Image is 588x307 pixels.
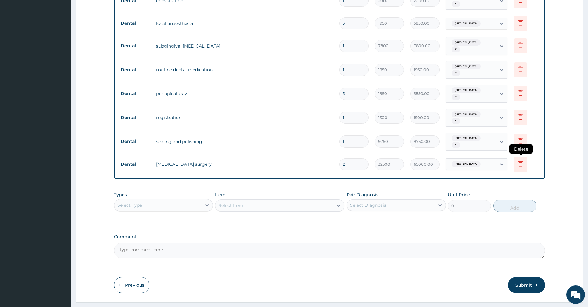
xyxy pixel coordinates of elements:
span: [MEDICAL_DATA] [452,20,481,27]
td: Dental [118,64,153,76]
label: Unit Price [448,192,470,198]
span: [MEDICAL_DATA] [452,135,481,141]
button: Add [493,200,536,212]
td: subgingival [MEDICAL_DATA] [153,40,336,52]
span: + 1 [452,118,460,124]
div: Chat with us now [32,35,104,43]
div: Select Diagnosis [350,202,386,208]
td: periapical xray [153,88,336,100]
span: [MEDICAL_DATA] [452,161,481,167]
label: Comment [114,234,545,239]
span: [MEDICAL_DATA] [452,64,481,70]
td: registration [153,111,336,124]
textarea: Type your message and hit 'Enter' [3,168,118,190]
div: Select Type [117,202,142,208]
label: Item [215,192,226,198]
td: scaling and polishing [153,135,336,148]
img: d_794563401_company_1708531726252_794563401 [11,31,25,46]
span: + 1 [452,142,460,148]
td: Dental [118,136,153,147]
td: [MEDICAL_DATA] surgery [153,158,336,170]
label: Pair Diagnosis [347,192,378,198]
td: Dental [118,159,153,170]
div: Minimize live chat window [101,3,116,18]
span: + 1 [452,46,460,52]
button: Previous [114,277,149,293]
span: + 1 [452,1,460,7]
td: local anaesthesia [153,17,336,30]
span: + 1 [452,94,460,100]
td: Dental [118,88,153,99]
span: [MEDICAL_DATA] [452,111,481,118]
span: [MEDICAL_DATA] [452,87,481,93]
span: [MEDICAL_DATA] [452,39,481,46]
td: Dental [118,112,153,123]
span: We're online! [36,78,85,140]
td: routine dental medication [153,64,336,76]
td: Dental [118,40,153,52]
label: Types [114,192,127,197]
button: Submit [508,277,545,293]
span: + 1 [452,70,460,76]
span: Delete [509,144,533,154]
td: Dental [118,18,153,29]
